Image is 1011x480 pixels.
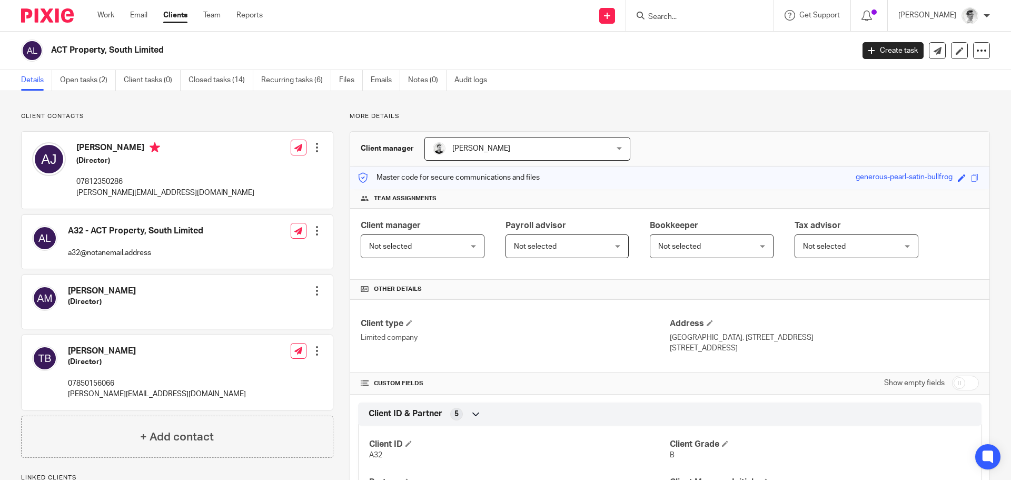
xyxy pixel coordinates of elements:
[32,142,66,176] img: svg%3E
[408,70,447,91] a: Notes (0)
[68,286,136,297] h4: [PERSON_NAME]
[189,70,253,91] a: Closed tasks (14)
[454,70,495,91] a: Audit logs
[670,318,979,329] h4: Address
[374,285,422,293] span: Other details
[884,378,945,388] label: Show empty fields
[650,221,698,230] span: Bookkeeper
[339,70,363,91] a: Files
[68,378,246,389] p: 07850156066
[670,452,675,459] span: B
[97,10,114,21] a: Work
[68,389,246,399] p: [PERSON_NAME][EMAIL_ADDRESS][DOMAIN_NAME]
[68,346,246,357] h4: [PERSON_NAME]
[454,409,459,419] span: 5
[369,243,412,250] span: Not selected
[795,221,841,230] span: Tax advisor
[369,439,670,450] h4: Client ID
[76,155,254,166] h5: (Director)
[68,226,203,237] h4: A32 - ACT Property, South Limited
[76,188,254,198] p: [PERSON_NAME][EMAIL_ADDRESS][DOMAIN_NAME]
[863,42,924,59] a: Create task
[369,408,442,419] span: Client ID & Partner
[361,221,421,230] span: Client manager
[60,70,116,91] a: Open tasks (2)
[361,318,670,329] h4: Client type
[369,452,382,459] span: A32
[452,145,510,152] span: [PERSON_NAME]
[514,243,557,250] span: Not selected
[150,142,160,153] i: Primary
[670,332,979,343] p: [GEOGRAPHIC_DATA], [STREET_ADDRESS]
[68,357,246,367] h5: (Director)
[261,70,331,91] a: Recurring tasks (6)
[670,343,979,354] p: [STREET_ADDRESS]
[51,45,688,56] h2: ACT Property, South Limited
[68,248,203,258] p: a32@notanemail.address
[21,112,333,121] p: Client contacts
[163,10,187,21] a: Clients
[898,10,956,21] p: [PERSON_NAME]
[203,10,221,21] a: Team
[32,346,57,371] img: svg%3E
[21,40,43,62] img: svg%3E
[130,10,147,21] a: Email
[32,286,57,311] img: svg%3E
[140,429,214,445] h4: + Add contact
[856,172,953,184] div: generous-pearl-satin-bullfrog
[647,13,742,22] input: Search
[236,10,263,21] a: Reports
[371,70,400,91] a: Emails
[76,177,254,187] p: 07812350286
[124,70,181,91] a: Client tasks (0)
[799,12,840,19] span: Get Support
[21,70,52,91] a: Details
[962,7,978,24] img: Adam_2025.jpg
[32,226,57,251] img: svg%3E
[68,297,136,307] h5: (Director)
[803,243,846,250] span: Not selected
[374,194,437,203] span: Team assignments
[350,112,990,121] p: More details
[433,142,445,155] img: Dave_2025.jpg
[361,332,670,343] p: Limited company
[358,172,540,183] p: Master code for secure communications and files
[658,243,701,250] span: Not selected
[361,143,414,154] h3: Client manager
[21,8,74,23] img: Pixie
[361,379,670,388] h4: CUSTOM FIELDS
[506,221,566,230] span: Payroll advisor
[76,142,254,155] h4: [PERSON_NAME]
[670,439,970,450] h4: Client Grade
